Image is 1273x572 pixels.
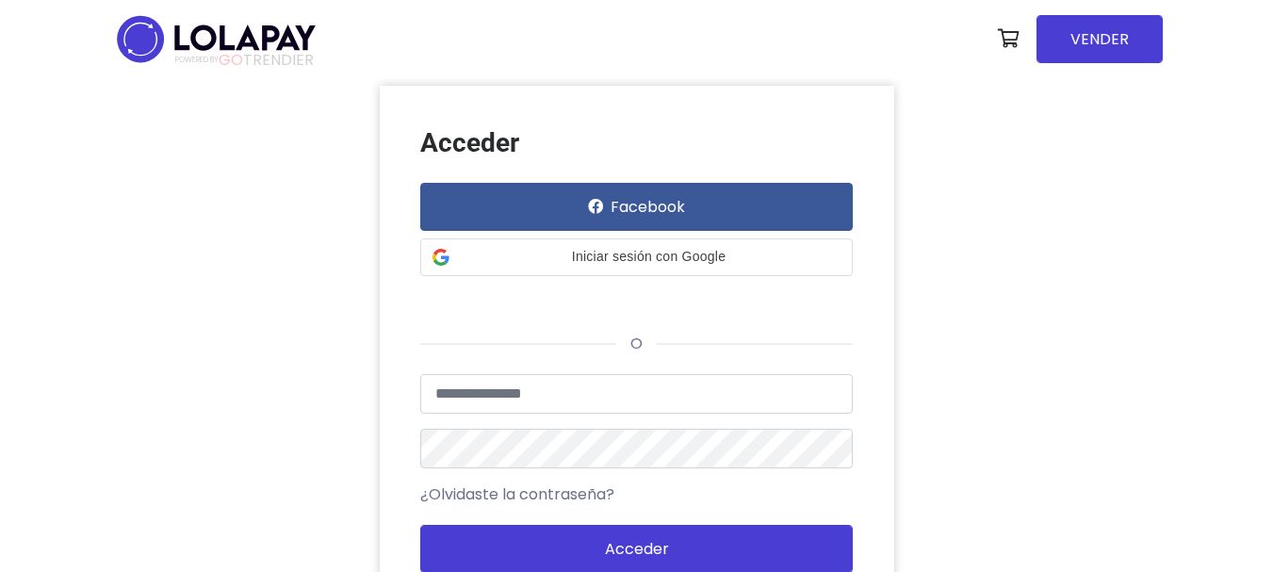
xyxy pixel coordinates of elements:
span: o [616,333,657,354]
img: logo [111,9,321,69]
span: POWERED BY [175,55,219,65]
span: GO [219,49,243,71]
div: Iniciar sesión con Google [420,238,853,276]
a: ¿Olvidaste la contraseña? [420,483,614,506]
iframe: Botón Iniciar sesión con Google [411,274,641,316]
button: Facebook [420,183,853,231]
a: VENDER [1036,15,1163,63]
span: TRENDIER [175,52,314,69]
h3: Acceder [420,127,853,159]
span: Iniciar sesión con Google [457,247,841,267]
